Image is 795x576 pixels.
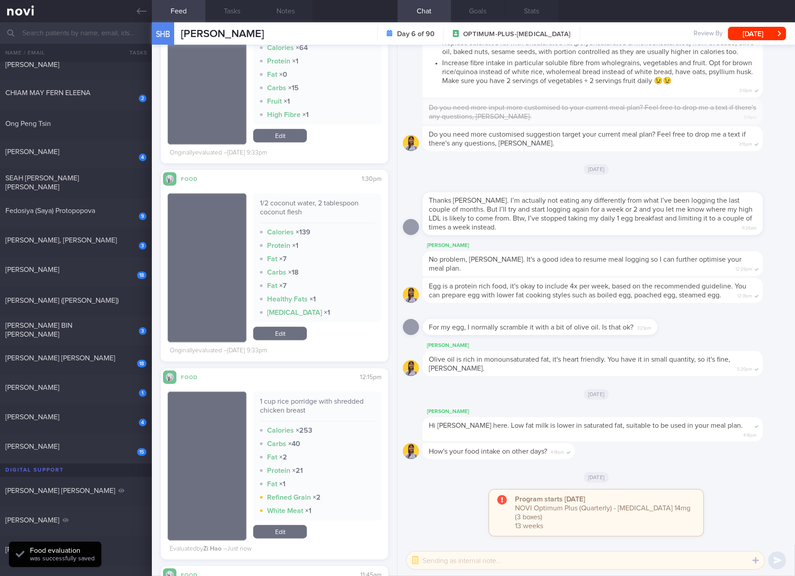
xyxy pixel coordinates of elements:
[5,61,59,68] span: [PERSON_NAME]
[167,392,247,541] img: 1 cup rice porridge with shredded chicken breast
[296,44,308,51] strong: × 64
[584,389,609,400] span: [DATE]
[260,199,375,223] div: 1/2 coconut water, 2 tablespoon coconut flesh
[292,467,303,474] strong: × 21
[279,255,287,263] strong: × 7
[181,29,264,39] span: [PERSON_NAME]
[139,213,146,220] div: 9
[284,98,290,105] strong: × 1
[551,447,564,455] span: 4:18pm
[737,364,752,372] span: 5:20pm
[288,84,299,92] strong: × 15
[429,448,547,455] span: How's your food intake on other days?
[292,58,298,65] strong: × 1
[584,472,609,483] span: [DATE]
[137,271,146,279] div: 18
[515,522,543,530] span: 13 weeks
[736,264,752,272] span: 12:29pm
[305,507,311,514] strong: × 1
[5,175,79,191] span: SEAH [PERSON_NAME] [PERSON_NAME]
[742,223,757,231] span: 11:26am
[267,427,294,434] strong: Calories
[30,546,95,555] div: Food evaluation
[5,443,59,450] span: [PERSON_NAME]
[288,269,299,276] strong: × 18
[116,44,152,62] button: Tasks
[267,494,311,501] strong: Refined Grain
[5,237,117,244] span: [PERSON_NAME], [PERSON_NAME]
[279,71,287,78] strong: × 0
[167,18,247,145] img: 1 peach
[423,340,790,351] div: [PERSON_NAME]
[267,440,286,447] strong: Carbs
[296,229,310,236] strong: × 139
[267,296,308,303] strong: Healthy Fats
[515,496,585,503] strong: Program starts [DATE]
[584,164,609,175] span: [DATE]
[176,175,212,182] div: Food
[463,30,570,39] span: OPTIMUM-PLUS-[MEDICAL_DATA]
[137,360,146,367] div: 18
[694,30,723,38] span: Review By
[362,176,381,182] span: 1:30pm
[302,111,309,118] strong: × 1
[150,17,176,51] div: SHB
[203,546,222,552] strong: Zi Hao
[253,327,307,340] a: Edit
[139,154,146,161] div: 4
[360,374,381,380] span: 12:15pm
[267,111,301,118] strong: High Fibre
[137,448,146,456] div: 15
[429,283,746,299] span: Egg is a protein rich food, it's okay to include 4x per week, based on the recommended guideline....
[739,85,752,94] span: 3:13pm
[267,229,294,236] strong: Calories
[253,129,307,142] a: Edit
[739,139,752,147] span: 3:15pm
[429,104,756,120] span: Do you need more input more customised to your current meal plan? Feel free to drop me a text if ...
[170,347,267,355] div: Originally evaluated – [DATE] 9:33pm
[728,27,786,40] button: [DATE]
[324,309,330,316] strong: × 1
[743,430,757,438] span: 4:18pm
[267,255,277,263] strong: Fat
[429,422,743,429] span: Hi [PERSON_NAME] here. Low fat milk is lower in saturated fat, suitable to be used in your meal p...
[515,505,690,521] span: NOVI Optimum Plus (Quarterly) - [MEDICAL_DATA] 14mg (3 boxes)
[267,98,282,105] strong: Fruit
[429,131,746,147] span: Do you need more customised suggestion target your current meal plan? Feel free to drop me a text...
[5,487,115,494] span: [PERSON_NAME] [PERSON_NAME]
[5,89,91,96] span: CHIAM MAY FERN ELEENA
[139,389,146,397] div: 1
[267,58,290,65] strong: Protein
[267,454,277,461] strong: Fat
[279,454,287,461] strong: × 2
[296,427,312,434] strong: × 253
[442,56,757,85] li: Increase fibre intake in particular soluble fibre from wholegrains, vegetables and fruit. Opt for...
[423,240,790,251] div: [PERSON_NAME]
[429,324,633,331] span: For my egg, I normally scramble it with a bit of olive oil. Is that ok?
[267,269,286,276] strong: Carbs
[744,112,757,121] span: 3:14pm
[5,413,59,421] span: [PERSON_NAME]
[737,291,752,299] span: 12:31pm
[313,494,321,501] strong: × 2
[267,309,322,316] strong: [MEDICAL_DATA]
[139,419,146,426] div: 4
[279,282,287,289] strong: × 7
[288,440,300,447] strong: × 40
[292,242,298,249] strong: × 1
[139,327,146,335] div: 3
[5,546,59,553] span: [PERSON_NAME]
[442,36,757,56] li: Replace saturated fat with unsaturated fat (polyunsaturated & monounsaturated) from avocado, oliv...
[267,282,277,289] strong: Fat
[139,242,146,250] div: 3
[176,373,212,380] div: Food
[5,266,59,273] span: [PERSON_NAME]
[429,256,741,272] span: No problem, [PERSON_NAME]. It's a good idea to resume meal logging so I can further optimise your...
[310,296,316,303] strong: × 1
[5,207,95,214] span: Fedosiya (Saya) Protopopova
[170,149,267,157] div: Originally evaluated – [DATE] 9:33pm
[167,193,247,342] img: 1/2 coconut water, 2 tablespoon coconut flesh
[253,525,307,538] a: Edit
[170,545,251,553] div: Evaluated by – Just now
[423,406,790,417] div: [PERSON_NAME]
